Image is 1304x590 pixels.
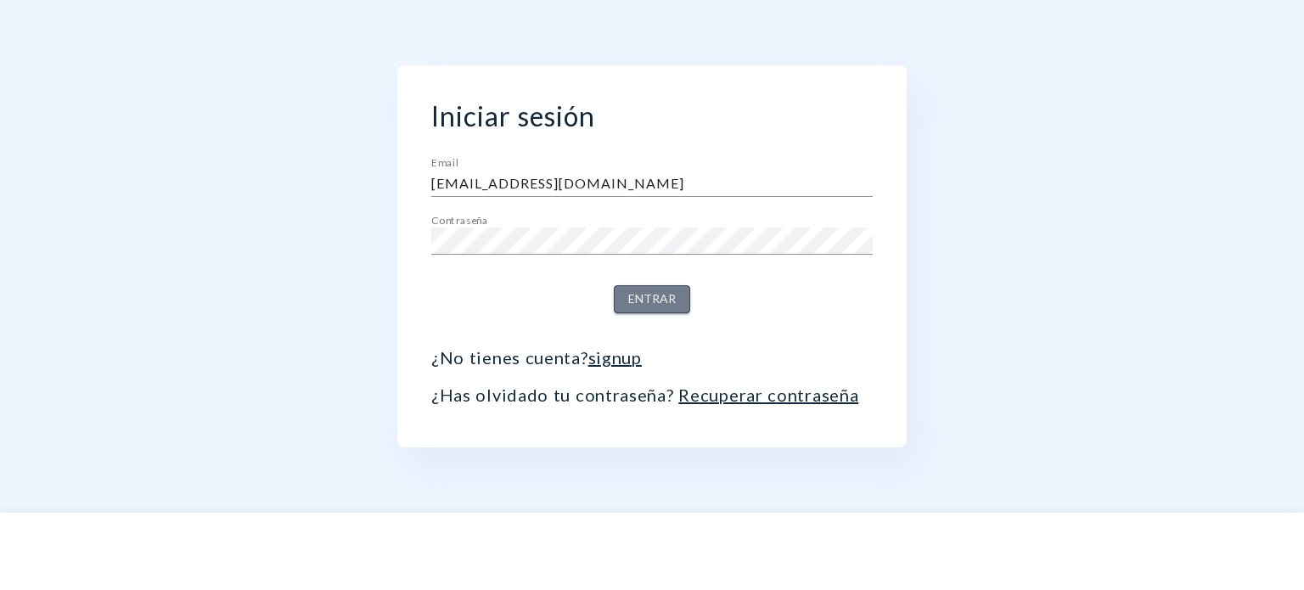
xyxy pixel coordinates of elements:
[628,289,676,310] span: Entrar
[431,99,873,132] h2: Iniciar sesión
[431,215,488,225] label: Contraseña
[431,385,873,405] p: ¿Has olvidado tu contraseña?
[678,385,858,405] a: Recuperar contraseña
[588,347,642,368] a: signup
[431,157,458,167] label: Email
[614,285,690,313] button: Entrar
[431,347,873,368] p: ¿No tienes cuenta?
